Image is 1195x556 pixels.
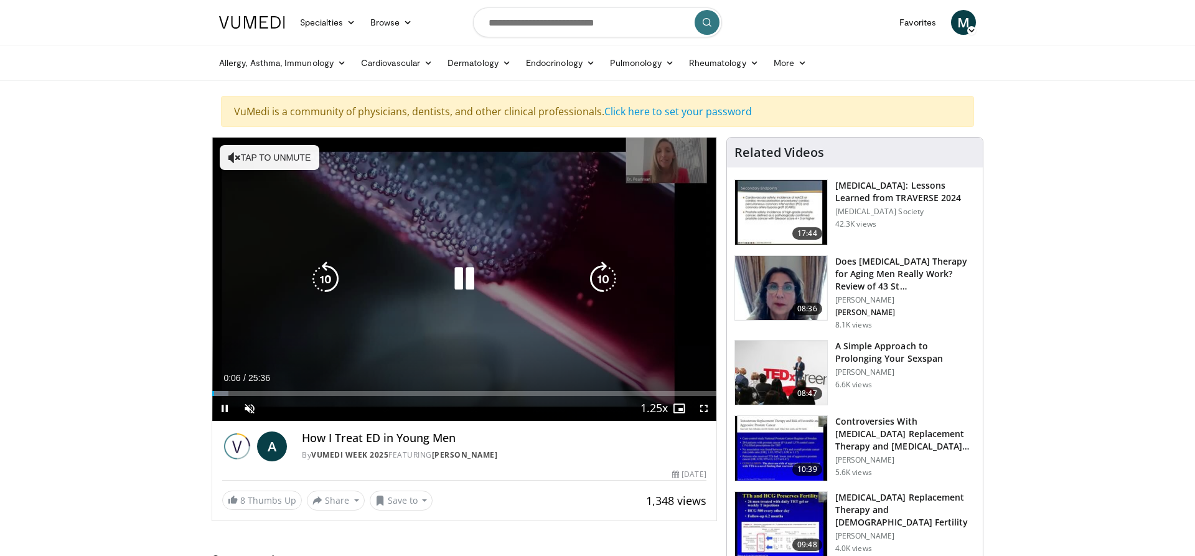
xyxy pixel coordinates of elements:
p: [PERSON_NAME] [835,367,975,377]
div: [DATE] [672,469,706,480]
button: Enable picture-in-picture mode [667,396,691,421]
h3: A Simple Approach to Prolonging Your Sexspan [835,340,975,365]
a: Click here to set your password [604,105,752,118]
p: [MEDICAL_DATA] Society [835,207,975,217]
p: [PERSON_NAME] [835,308,975,318]
video-js: Video Player [212,138,716,422]
img: 418933e4-fe1c-4c2e-be56-3ce3ec8efa3b.150x105_q85_crop-smart_upscale.jpg [735,416,827,481]
button: Save to [370,491,433,511]
a: 08:47 A Simple Approach to Prolonging Your Sexspan [PERSON_NAME] 6.6K views [734,340,975,406]
p: 42.3K views [835,219,876,229]
div: By FEATURING [302,450,706,461]
a: Specialties [293,10,363,35]
button: Unmute [237,396,262,421]
a: 17:44 [MEDICAL_DATA]: Lessons Learned from TRAVERSE 2024 [MEDICAL_DATA] Society 42.3K views [734,179,975,245]
div: VuMedi is a community of physicians, dentists, and other clinical professionals. [221,96,974,127]
a: A [257,431,287,461]
span: 0:06 [223,373,240,383]
a: 08:36 Does [MEDICAL_DATA] Therapy for Aging Men Really Work? Review of 43 St… [PERSON_NAME] [PERS... [734,255,975,330]
div: Progress Bar [212,391,716,396]
p: 6.6K views [835,380,872,390]
a: Allergy, Asthma, Immunology [212,50,354,75]
a: Vumedi Week 2025 [311,450,388,460]
h3: [MEDICAL_DATA] Replacement Therapy and [DEMOGRAPHIC_DATA] Fertility [835,491,975,529]
p: 5.6K views [835,468,872,478]
img: c4bd4661-e278-4c34-863c-57c104f39734.150x105_q85_crop-smart_upscale.jpg [735,341,827,405]
a: 10:39 Controversies With [MEDICAL_DATA] Replacement Therapy and [MEDICAL_DATA] Can… [PERSON_NAME]... [734,415,975,481]
img: Vumedi Week 2025 [222,431,252,461]
a: Dermatology [440,50,518,75]
button: Tap to unmute [220,145,319,170]
h3: Does [MEDICAL_DATA] Therapy for Aging Men Really Work? Review of 43 St… [835,255,975,293]
a: Favorites [892,10,944,35]
span: 08:47 [792,387,822,400]
p: 8.1K views [835,320,872,330]
a: More [766,50,814,75]
input: Search topics, interventions [473,7,722,37]
p: [PERSON_NAME] [835,295,975,305]
button: Playback Rate [642,396,667,421]
span: 17:44 [792,227,822,240]
h4: How I Treat ED in Young Men [302,431,706,445]
a: Pulmonology [602,50,682,75]
a: Browse [363,10,420,35]
p: 4.0K views [835,544,872,554]
img: VuMedi Logo [219,16,285,29]
a: Cardiovascular [354,50,440,75]
img: 1317c62a-2f0d-4360-bee0-b1bff80fed3c.150x105_q85_crop-smart_upscale.jpg [735,180,827,245]
h3: Controversies With [MEDICAL_DATA] Replacement Therapy and [MEDICAL_DATA] Can… [835,415,975,453]
a: 8 Thumbs Up [222,491,302,510]
span: / [243,373,246,383]
a: Rheumatology [682,50,766,75]
h4: Related Videos [734,145,824,160]
span: 8 [240,494,245,506]
a: Endocrinology [518,50,602,75]
span: 10:39 [792,463,822,476]
span: 1,348 views [646,493,706,508]
button: Pause [212,396,237,421]
span: 25:36 [248,373,270,383]
span: 09:48 [792,539,822,551]
button: Share [307,491,365,511]
a: [PERSON_NAME] [432,450,498,460]
a: M [951,10,976,35]
p: [PERSON_NAME] [835,455,975,465]
img: 4d4bce34-7cbb-4531-8d0c-5308a71d9d6c.150x105_q85_crop-smart_upscale.jpg [735,256,827,321]
span: 08:36 [792,303,822,315]
button: Fullscreen [691,396,716,421]
h3: [MEDICAL_DATA]: Lessons Learned from TRAVERSE 2024 [835,179,975,204]
p: [PERSON_NAME] [835,531,975,541]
